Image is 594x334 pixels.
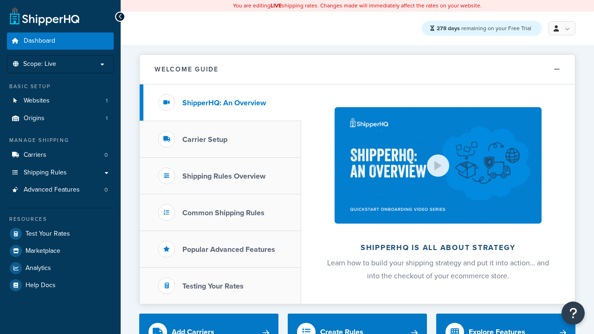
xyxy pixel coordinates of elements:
[7,260,114,276] a: Analytics
[26,282,56,289] span: Help Docs
[326,244,550,252] h2: ShipperHQ is all about strategy
[7,83,114,90] div: Basic Setup
[7,215,114,223] div: Resources
[562,302,585,325] button: Open Resource Center
[7,92,114,109] li: Websites
[7,277,114,294] a: Help Docs
[437,24,460,32] strong: 278 days
[271,1,282,10] b: LIVE
[182,172,265,180] h3: Shipping Rules Overview
[182,282,244,290] h3: Testing Your Rates
[7,243,114,259] a: Marketplace
[182,99,266,107] h3: ShipperHQ: An Overview
[26,264,51,272] span: Analytics
[7,32,114,50] a: Dashboard
[26,230,70,238] span: Test Your Rates
[7,147,114,164] li: Carriers
[335,107,542,224] img: ShipperHQ is all about strategy
[24,37,55,45] span: Dashboard
[7,92,114,109] a: Websites1
[7,181,114,199] a: Advanced Features0
[182,245,275,254] h3: Popular Advanced Features
[7,225,114,242] a: Test Your Rates
[24,151,46,159] span: Carriers
[7,110,114,127] a: Origins1
[106,97,108,105] span: 1
[24,115,45,122] span: Origins
[437,24,531,32] span: remaining on your Free Trial
[7,136,114,144] div: Manage Shipping
[24,186,80,194] span: Advanced Features
[182,135,227,144] h3: Carrier Setup
[140,55,575,84] button: Welcome Guide
[7,181,114,199] li: Advanced Features
[7,110,114,127] li: Origins
[7,164,114,181] a: Shipping Rules
[26,247,60,255] span: Marketplace
[155,66,219,73] h2: Welcome Guide
[104,151,108,159] span: 0
[182,209,265,217] h3: Common Shipping Rules
[327,257,549,281] span: Learn how to build your shipping strategy and put it into action… and into the checkout of your e...
[23,60,56,68] span: Scope: Live
[7,147,114,164] a: Carriers0
[104,186,108,194] span: 0
[106,115,108,122] span: 1
[24,97,50,105] span: Websites
[24,169,67,177] span: Shipping Rules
